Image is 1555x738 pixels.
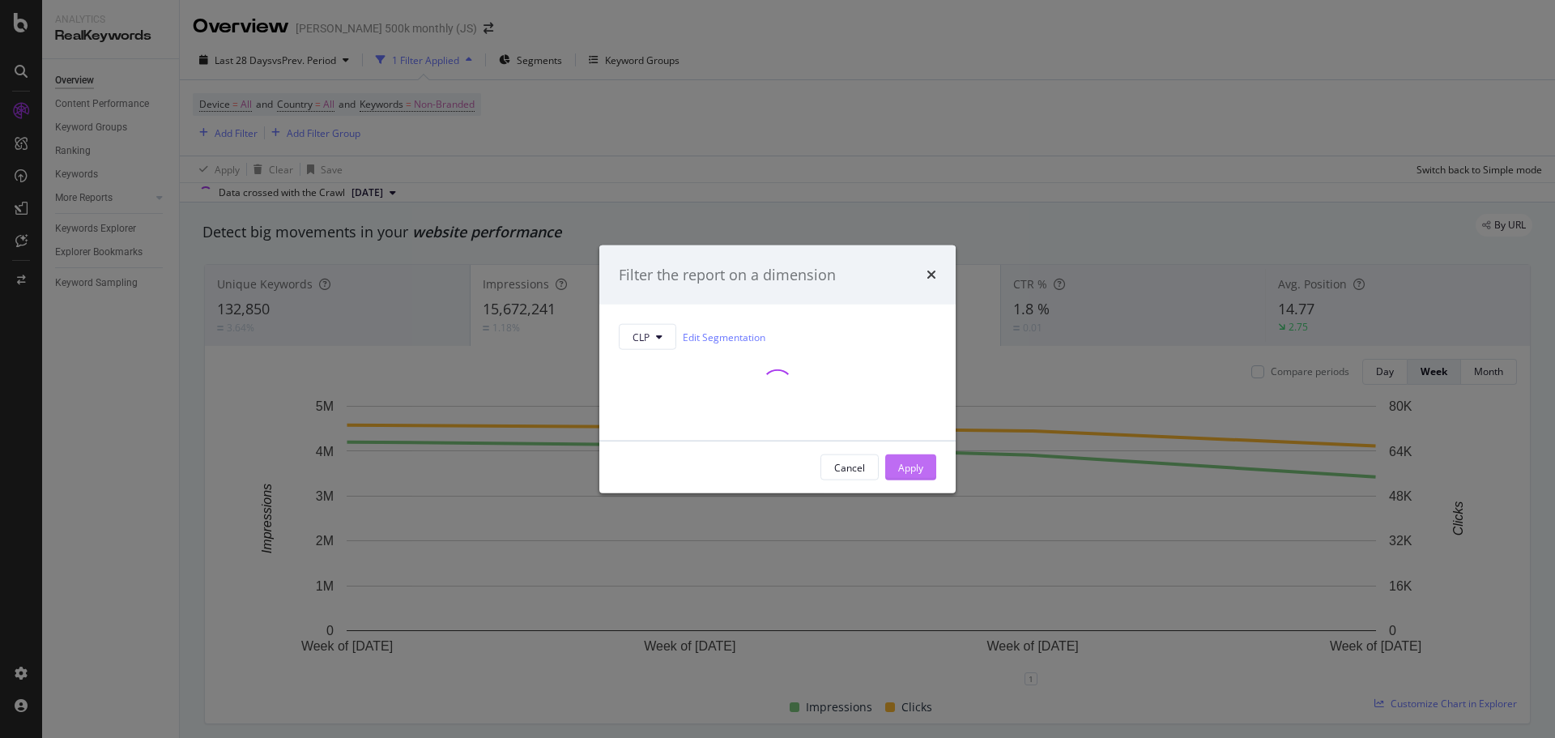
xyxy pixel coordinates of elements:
a: Edit Segmentation [683,328,765,345]
div: Cancel [834,460,865,474]
span: CLP [633,330,650,343]
div: Apply [898,460,923,474]
div: times [927,264,936,285]
div: modal [599,245,956,493]
div: Filter the report on a dimension [619,264,836,285]
button: CLP [619,324,676,350]
button: Cancel [820,454,879,480]
button: Apply [885,454,936,480]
